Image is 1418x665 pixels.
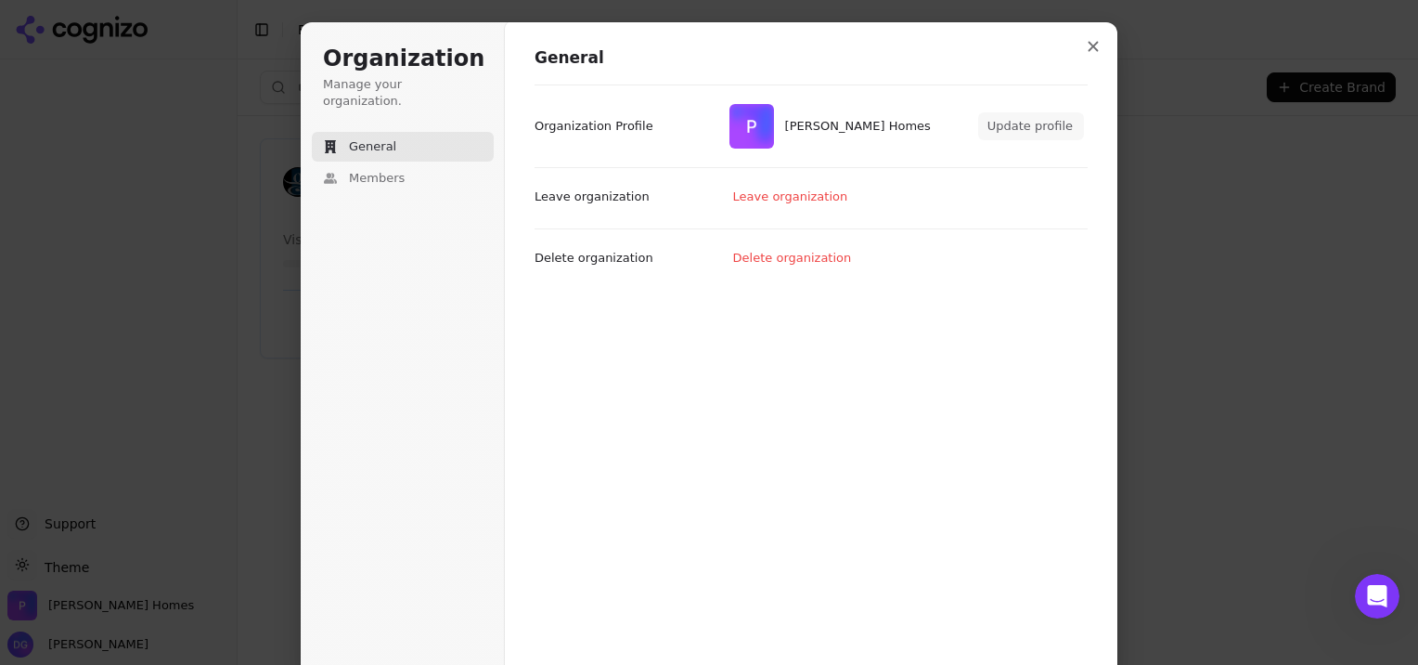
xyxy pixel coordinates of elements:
[724,183,859,211] button: Leave organization
[79,10,109,40] img: Profile image for Deniz
[29,495,44,510] button: Emoji picker
[118,495,133,510] button: Start recording
[978,112,1084,140] button: Update profile
[349,170,405,187] span: Members
[1076,30,1110,63] button: Close modal
[326,7,359,41] div: Close
[535,250,653,267] p: Delete organization
[58,495,73,510] button: Gif picker
[535,47,1088,70] h1: General
[535,118,653,135] p: Organization Profile
[785,118,931,135] span: Paul Gray Homes
[116,18,174,32] h1: Cognizo
[1355,574,1399,619] iframe: Intercom live chat
[535,189,650,205] p: Leave organization
[349,138,396,155] span: General
[16,456,355,488] textarea: Message…
[12,7,47,43] button: go back
[724,244,863,272] button: Delete organization
[312,163,494,193] button: Members
[323,45,483,74] h1: Organization
[729,104,774,149] img: Paul Gray Homes
[53,10,83,40] img: Profile image for Alp
[312,132,494,162] button: General
[88,495,103,510] button: Upload attachment
[318,488,348,517] button: Send a message…
[323,76,483,110] p: Manage your organization.
[290,7,326,43] button: Home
